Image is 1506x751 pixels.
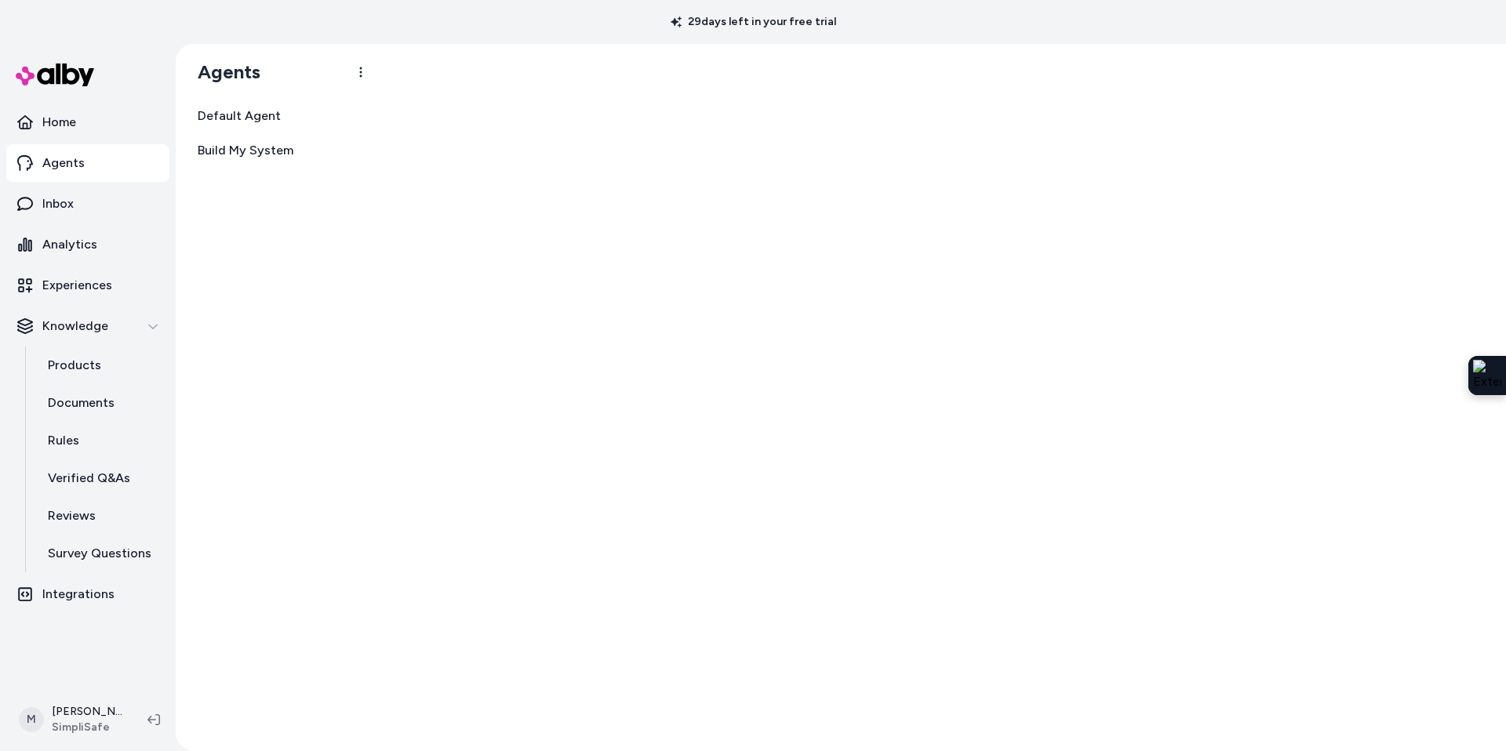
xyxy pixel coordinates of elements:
a: Documents [32,384,169,422]
span: Build My System [198,141,293,160]
h1: Agents [185,60,260,84]
p: Rules [48,431,79,450]
p: Reviews [48,506,96,525]
button: M[PERSON_NAME]SimpliSafe [9,695,135,745]
p: Experiences [42,276,112,295]
p: Analytics [42,235,97,254]
p: [PERSON_NAME] [52,704,122,720]
img: Extension Icon [1473,360,1501,391]
p: Verified Q&As [48,469,130,488]
a: Rules [32,422,169,459]
p: Knowledge [42,317,108,336]
p: Agents [42,154,85,172]
p: Documents [48,394,115,412]
a: Products [32,346,169,384]
p: Home [42,113,76,132]
p: Survey Questions [48,544,151,563]
a: Verified Q&As [32,459,169,497]
p: 29 days left in your free trial [661,14,846,30]
span: Default Agent [198,107,281,125]
a: Survey Questions [32,535,169,572]
span: M [19,707,44,732]
a: Inbox [6,185,169,223]
button: Knowledge [6,307,169,345]
img: alby Logo [16,63,94,86]
a: Agents [6,144,169,182]
p: Integrations [42,585,115,604]
p: Products [48,356,101,375]
p: Inbox [42,194,74,213]
a: Experiences [6,267,169,304]
a: Home [6,103,169,141]
a: Reviews [32,497,169,535]
a: Build My System [188,135,364,166]
a: Analytics [6,226,169,263]
a: Integrations [6,575,169,613]
span: SimpliSafe [52,720,122,735]
a: Default Agent [188,100,364,132]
